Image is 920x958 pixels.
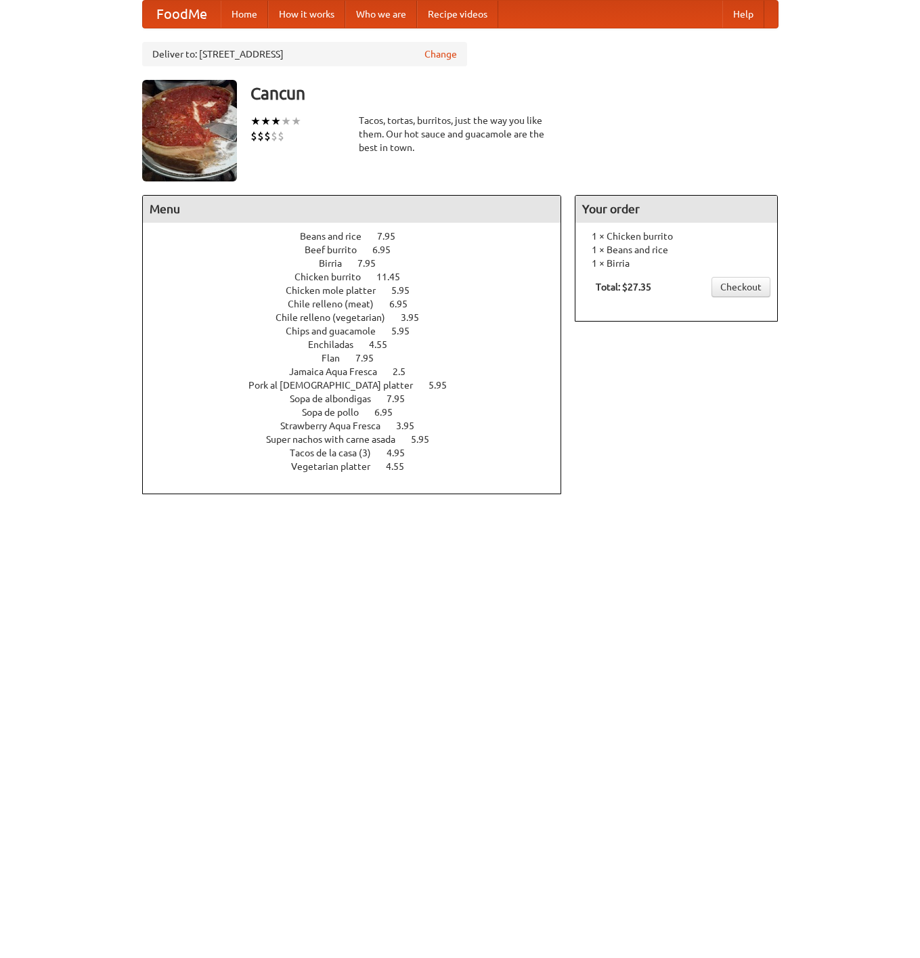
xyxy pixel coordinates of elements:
[280,420,439,431] a: Strawberry Aqua Fresca 3.95
[359,114,562,154] div: Tacos, tortas, burritos, just the way you like them. Our hot sauce and guacamole are the best in ...
[417,1,498,28] a: Recipe videos
[286,285,435,296] a: Chicken mole platter 5.95
[722,1,764,28] a: Help
[300,231,420,242] a: Beans and rice 7.95
[264,129,271,144] li: $
[389,299,421,309] span: 6.95
[391,326,423,336] span: 5.95
[294,271,374,282] span: Chicken burrito
[290,448,430,458] a: Tacos de la casa (3) 4.95
[393,366,419,377] span: 2.5
[386,461,418,472] span: 4.55
[276,312,399,323] span: Chile relleno (vegetarian)
[266,434,454,445] a: Super nachos with carne asada 5.95
[575,196,777,223] h4: Your order
[143,1,221,28] a: FoodMe
[261,114,271,129] li: ★
[300,231,375,242] span: Beans and rice
[268,1,345,28] a: How it works
[286,285,389,296] span: Chicken mole platter
[294,271,425,282] a: Chicken burrito 11.45
[302,407,372,418] span: Sopa de pollo
[286,326,435,336] a: Chips and guacamole 5.95
[143,196,561,223] h4: Menu
[369,339,401,350] span: 4.55
[281,114,291,129] li: ★
[248,380,426,391] span: Pork al [DEMOGRAPHIC_DATA] platter
[387,393,418,404] span: 7.95
[308,339,412,350] a: Enchiladas 4.55
[387,448,418,458] span: 4.95
[266,434,409,445] span: Super nachos with carne asada
[401,312,433,323] span: 3.95
[319,258,355,269] span: Birria
[377,231,409,242] span: 7.95
[582,257,770,270] li: 1 × Birria
[142,80,237,181] img: angular.jpg
[271,114,281,129] li: ★
[596,282,651,292] b: Total: $27.35
[290,393,385,404] span: Sopa de albondigas
[290,448,385,458] span: Tacos de la casa (3)
[142,42,467,66] div: Deliver to: [STREET_ADDRESS]
[280,420,394,431] span: Strawberry Aqua Fresca
[250,80,779,107] h3: Cancun
[250,114,261,129] li: ★
[391,285,423,296] span: 5.95
[291,114,301,129] li: ★
[271,129,278,144] li: $
[411,434,443,445] span: 5.95
[355,353,387,364] span: 7.95
[290,393,430,404] a: Sopa de albondigas 7.95
[322,353,399,364] a: Flan 7.95
[319,258,401,269] a: Birria 7.95
[276,312,444,323] a: Chile relleno (vegetarian) 3.95
[286,326,389,336] span: Chips and guacamole
[582,243,770,257] li: 1 × Beans and rice
[278,129,284,144] li: $
[289,366,391,377] span: Jamaica Aqua Fresca
[257,129,264,144] li: $
[289,366,431,377] a: Jamaica Aqua Fresca 2.5
[291,461,429,472] a: Vegetarian platter 4.55
[345,1,417,28] a: Who we are
[302,407,418,418] a: Sopa de pollo 6.95
[322,353,353,364] span: Flan
[376,271,414,282] span: 11.45
[288,299,387,309] span: Chile relleno (meat)
[429,380,460,391] span: 5.95
[308,339,367,350] span: Enchiladas
[711,277,770,297] a: Checkout
[582,230,770,243] li: 1 × Chicken burrito
[305,244,416,255] a: Beef burrito 6.95
[374,407,406,418] span: 6.95
[357,258,389,269] span: 7.95
[288,299,433,309] a: Chile relleno (meat) 6.95
[221,1,268,28] a: Home
[424,47,457,61] a: Change
[248,380,472,391] a: Pork al [DEMOGRAPHIC_DATA] platter 5.95
[291,461,384,472] span: Vegetarian platter
[396,420,428,431] span: 3.95
[372,244,404,255] span: 6.95
[305,244,370,255] span: Beef burrito
[250,129,257,144] li: $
